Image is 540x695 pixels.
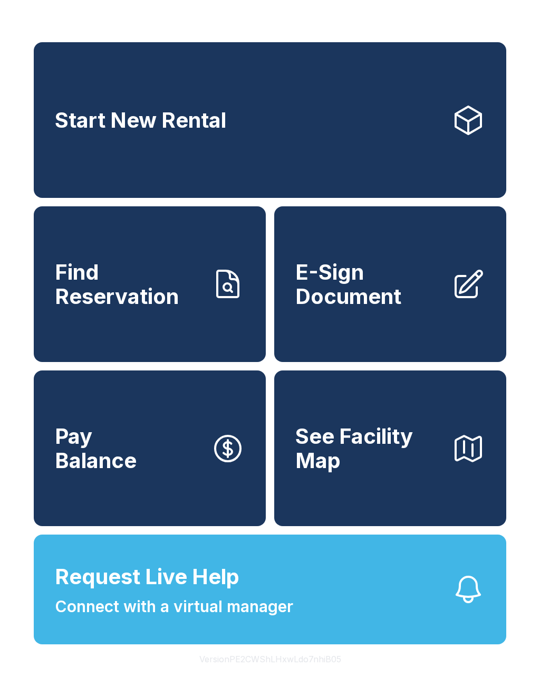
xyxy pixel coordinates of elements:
[55,424,137,472] span: Pay Balance
[55,595,293,618] span: Connect with a virtual manager
[55,561,239,593] span: Request Live Help
[55,260,202,308] span: Find Reservation
[34,370,266,526] a: PayBalance
[191,644,350,674] button: VersionPE2CWShLHxwLdo7nhiB05
[274,206,506,362] a: E-Sign Document
[34,206,266,362] a: Find Reservation
[295,260,443,308] span: E-Sign Document
[34,42,506,198] a: Start New Rental
[55,108,226,132] span: Start New Rental
[274,370,506,526] button: See Facility Map
[295,424,443,472] span: See Facility Map
[34,535,506,644] button: Request Live HelpConnect with a virtual manager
